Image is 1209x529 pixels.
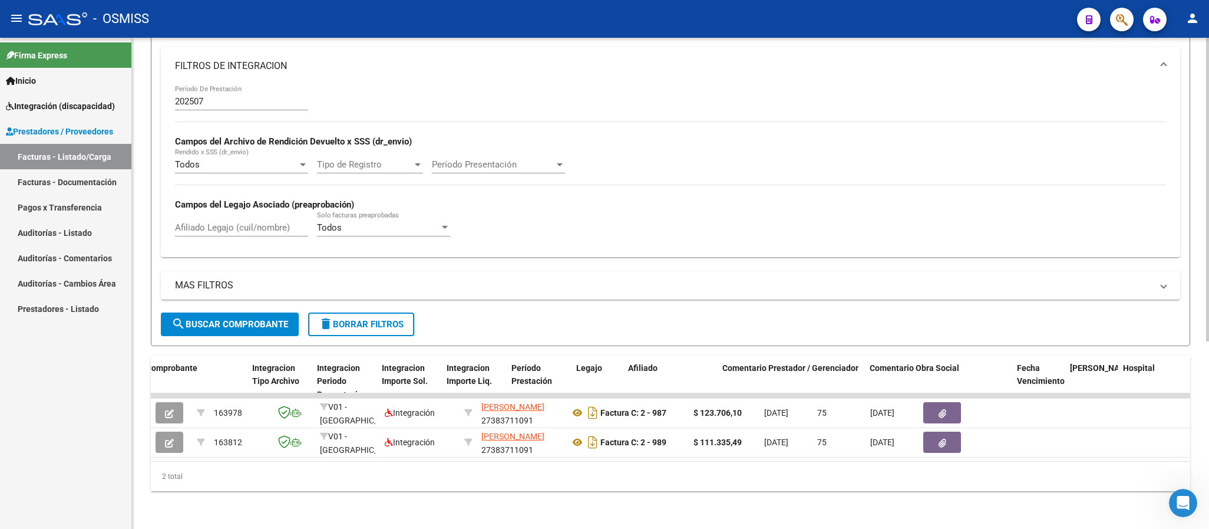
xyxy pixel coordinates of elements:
[151,462,1190,491] div: 2 total
[1123,363,1155,373] span: Hospital
[377,356,442,408] datatable-header-cell: Integracion Importe Sol.
[764,438,788,447] span: [DATE]
[93,6,149,32] span: - OSMISS
[6,49,67,62] span: Firma Express
[175,60,1152,73] mat-panel-title: FILTROS DE INTEGRACION
[161,271,1180,300] mat-expansion-panel-header: MAS FILTROS
[600,408,666,418] strong: Factura C: 2 - 987
[6,100,115,113] span: Integración (discapacidad)
[481,430,560,455] div: 27383711091
[175,159,200,170] span: Todos
[385,408,435,418] span: Integración
[171,317,186,331] mat-icon: search
[865,356,1012,408] datatable-header-cell: Comentario Obra Social
[171,319,288,330] span: Buscar Comprobante
[722,363,858,373] span: Comentario Prestador / Gerenciador
[628,363,658,373] span: Afiliado
[442,356,507,408] datatable-header-cell: Integracion Importe Liq.
[214,438,242,447] span: 163812
[141,356,247,408] datatable-header-cell: Comprobante
[1185,11,1200,25] mat-icon: person
[9,11,24,25] mat-icon: menu
[6,74,36,87] span: Inicio
[161,47,1180,85] mat-expansion-panel-header: FILTROS DE INTEGRACION
[507,356,572,408] datatable-header-cell: Período Prestación
[481,432,544,441] span: [PERSON_NAME]
[317,159,412,170] span: Tipo de Registro
[481,400,560,425] div: 27383711091
[572,356,606,408] datatable-header-cell: Legajo
[161,313,299,336] button: Buscar Comprobante
[870,363,959,373] span: Comentario Obra Social
[161,85,1180,257] div: FILTROS DE INTEGRACION
[319,319,404,330] span: Borrar Filtros
[6,125,113,138] span: Prestadores / Proveedores
[718,356,865,408] datatable-header-cell: Comentario Prestador / Gerenciador
[175,279,1152,292] mat-panel-title: MAS FILTROS
[693,438,742,447] strong: $ 111.335,49
[1169,489,1197,517] iframe: Intercom live chat
[1065,356,1118,408] datatable-header-cell: Fecha Confimado
[317,363,367,400] span: Integracion Periodo Presentacion
[247,356,312,408] datatable-header-cell: Integracion Tipo Archivo
[447,363,492,386] span: Integracion Importe Liq.
[1118,356,1207,408] datatable-header-cell: Hospital
[1017,363,1065,386] span: Fecha Vencimiento
[319,317,333,331] mat-icon: delete
[870,438,894,447] span: [DATE]
[764,408,788,418] span: [DATE]
[1070,363,1134,373] span: [PERSON_NAME]
[175,136,412,147] strong: Campos del Archivo de Rendición Devuelto x SSS (dr_envio)
[312,356,377,408] datatable-header-cell: Integracion Periodo Presentacion
[600,438,666,447] strong: Factura C: 2 - 989
[432,159,554,170] span: Período Presentación
[511,363,552,386] span: Período Prestación
[308,313,414,336] button: Borrar Filtros
[175,199,354,210] strong: Campos del Legajo Asociado (preaprobación)
[576,363,602,373] span: Legajo
[585,433,600,452] i: Descargar documento
[623,356,718,408] datatable-header-cell: Afiliado
[693,408,742,418] strong: $ 123.706,10
[214,408,242,418] span: 163978
[481,402,544,412] span: [PERSON_NAME]
[817,438,827,447] span: 75
[146,363,197,373] span: Comprobante
[585,403,600,422] i: Descargar documento
[382,363,428,386] span: Integracion Importe Sol.
[317,222,342,233] span: Todos
[1012,356,1065,408] datatable-header-cell: Fecha Vencimiento
[385,438,435,447] span: Integración
[817,408,827,418] span: 75
[252,363,299,386] span: Integracion Tipo Archivo
[870,408,894,418] span: [DATE]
